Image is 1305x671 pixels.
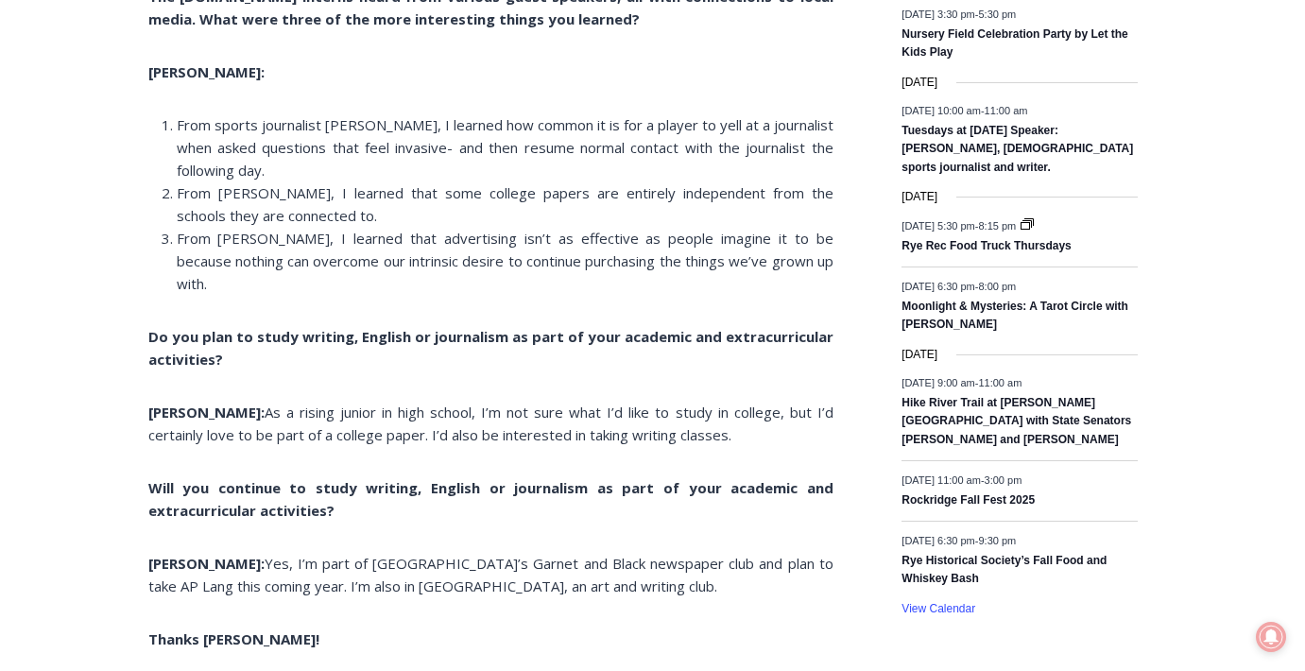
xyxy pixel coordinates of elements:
time: [DATE] [901,346,937,364]
span: As a rising junior in high school, I’m not sure what I’d like to study in college, but I’d certai... [148,403,833,444]
span: 8:00 pm [978,281,1016,292]
a: Moonlight & Mysteries: A Tarot Circle with [PERSON_NAME] [901,300,1128,333]
span: From sports journalist [PERSON_NAME], I learned how common it is for a player to yell at a journa... [177,115,833,180]
span: 11:00 am [978,377,1022,388]
time: - [901,9,1016,20]
span: 5:30 pm [978,9,1016,20]
span: [DATE] 5:30 pm [901,219,974,231]
div: "We would have speakers with experience in local journalism speak to us about their experiences a... [477,1,893,183]
span: [DATE] 3:30 pm [901,9,974,20]
span: [DATE] 6:30 pm [901,281,974,292]
a: Nursery Field Celebration Party by Let the Kids Play [901,27,1127,60]
a: Rockridge Fall Fest 2025 [901,493,1035,508]
span: 3:00 pm [985,474,1022,486]
time: - [901,474,1022,486]
b: [PERSON_NAME]: [148,62,265,81]
span: [DATE] 10:00 am [901,105,981,116]
span: [DATE] 9:00 am [901,377,974,388]
b: [PERSON_NAME]: [148,554,265,573]
span: 11:00 am [985,105,1028,116]
time: - [901,105,1027,116]
span: From [PERSON_NAME], I learned that some college papers are entirely independent from the schools ... [177,183,833,225]
span: From [PERSON_NAME], I learned that advertising isn’t as effective as people imagine it to be beca... [177,229,833,293]
span: [DATE] 6:30 pm [901,535,974,546]
span: 9:30 pm [978,535,1016,546]
time: - [901,377,1022,388]
a: Tuesdays at [DATE] Speaker: [PERSON_NAME], [DEMOGRAPHIC_DATA] sports journalist and writer. [901,124,1133,176]
b: [PERSON_NAME]: [148,403,265,422]
a: Rye Historical Society’s Fall Food and Whiskey Bash [901,554,1107,587]
time: [DATE] [901,188,937,206]
b: Will you continue to study writing, English or journalism as part of your academic and extracurri... [148,478,833,520]
span: [DATE] 11:00 am [901,474,981,486]
span: Yes, I’m part of [GEOGRAPHIC_DATA]’s Garnet and Black newspaper club and plan to take AP Lang thi... [148,554,833,595]
a: Hike River Trail at [PERSON_NAME][GEOGRAPHIC_DATA] with State Senators [PERSON_NAME] and [PERSON_... [901,396,1131,448]
time: - [901,219,1019,231]
b: Do you plan to study writing, English or journalism as part of your academic and extracurricular ... [148,327,833,369]
time: - [901,281,1016,292]
a: Rye Rec Food Truck Thursdays [901,239,1071,254]
span: Intern @ [DOMAIN_NAME] [494,188,876,231]
a: Intern @ [DOMAIN_NAME] [455,183,916,235]
a: View Calendar [901,602,975,616]
time: - [901,535,1016,546]
span: 8:15 pm [978,219,1016,231]
time: [DATE] [901,74,937,92]
b: Thanks [PERSON_NAME]! [148,629,319,648]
